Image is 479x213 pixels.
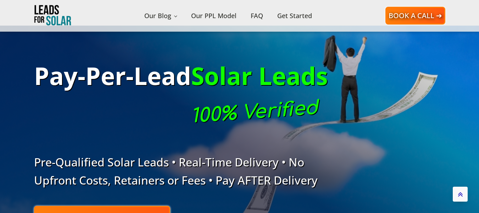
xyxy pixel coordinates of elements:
[33,94,322,146] div: 100% Verified
[244,4,270,28] a: FAQ
[270,4,319,28] a: Get Started
[385,7,445,25] a: Book a Call ➔
[34,58,369,101] h1: Pay-Per-Lead
[137,4,184,28] a: Our Blog
[191,58,328,94] span: Solar Leads
[34,139,326,189] h2: Pre-Qualified Solar Leads • Real-Time Delivery • No Upfront Costs, Retainers or Fees • Pay AFTER ...
[184,4,244,28] a: Our PPL Model
[34,4,71,27] img: Leads For Solar Home Page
